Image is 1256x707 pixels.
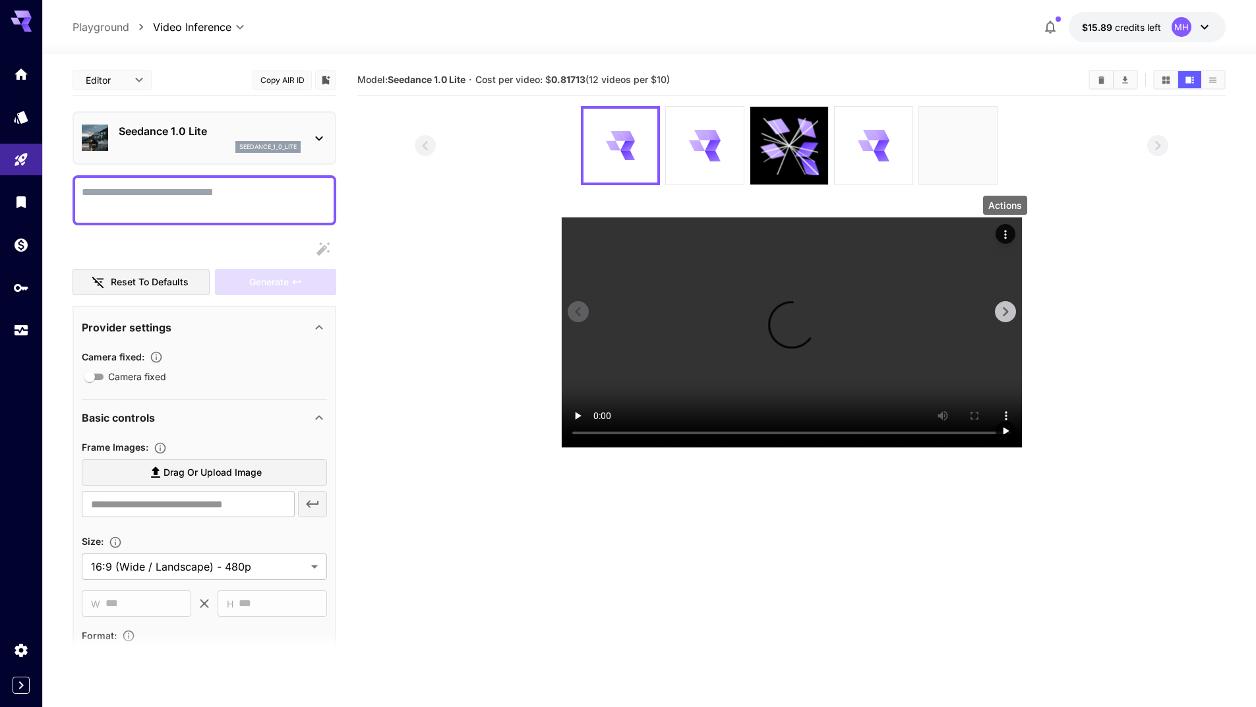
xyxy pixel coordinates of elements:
[82,351,144,362] span: Camera fixed :
[13,322,29,339] div: Usage
[919,107,997,184] img: z90M0EAAAAGSURBVAMA6nAIgQk3m9wAAAAASUVORK5CYII=
[13,194,29,210] div: Library
[13,152,29,168] div: Playground
[320,72,332,88] button: Add to library
[253,71,312,90] button: Copy AIR ID
[1154,71,1178,88] button: Show videos in grid view
[1178,71,1201,88] button: Show videos in video view
[148,441,172,455] button: Upload frame images.
[475,74,670,85] span: Cost per video: $ (12 videos per $10)
[13,642,29,658] div: Settings
[108,370,166,383] span: Camera fixed
[82,312,327,343] div: Provider settings
[82,536,104,547] span: Size :
[996,421,1015,441] div: Play video
[73,269,210,296] button: Reset to defaults
[551,74,585,85] b: 0.81713
[82,441,148,453] span: Frame Images :
[1090,71,1113,88] button: Clear videos
[82,459,327,486] label: Drag or upload image
[469,72,472,88] p: ·
[1114,71,1137,88] button: Download All
[82,118,327,158] div: Seedance 1.0 Liteseedance_1_0_lite
[1115,22,1161,33] span: credits left
[91,559,306,575] span: 16:9 (Wide / Landscape) - 480p
[1153,70,1226,90] div: Show videos in grid viewShow videos in video viewShow videos in list view
[13,66,29,82] div: Home
[86,73,127,87] span: Editor
[357,74,465,85] span: Model:
[227,596,233,611] span: H
[1201,71,1224,88] button: Show videos in list view
[388,74,465,85] b: Seedance 1.0 Lite
[119,123,301,139] p: Seedance 1.0 Lite
[104,536,127,549] button: Adjust the dimensions of the generated image by specifying its width and height in pixels, or sel...
[82,410,155,426] p: Basic controls
[82,402,327,434] div: Basic controls
[13,279,29,296] div: API Keys
[13,677,30,694] button: Expand sidebar
[13,237,29,253] div: Wallet
[1089,70,1138,90] div: Clear videosDownload All
[239,142,297,152] p: seedance_1_0_lite
[1082,20,1161,34] div: $15.89352
[1069,12,1226,42] button: $15.89352MH
[996,224,1015,244] div: Actions
[117,629,140,642] button: Choose the file format for the output video.
[91,596,100,611] span: W
[1082,22,1115,33] span: $15.89
[1172,17,1191,37] div: MH
[73,19,129,35] a: Playground
[164,465,262,481] span: Drag or upload image
[82,320,171,335] p: Provider settings
[13,109,29,125] div: Models
[82,630,117,641] span: Format :
[983,196,1027,215] div: Actions
[153,19,231,35] span: Video Inference
[73,19,153,35] nav: breadcrumb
